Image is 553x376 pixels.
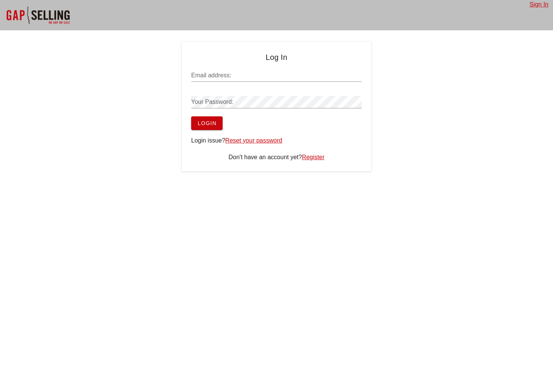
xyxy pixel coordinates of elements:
[191,116,223,130] button: Login
[529,1,548,8] a: Sign In
[191,136,362,145] div: Login issue?
[197,120,217,126] span: Login
[225,137,282,144] a: Reset your password
[302,154,325,160] a: Register
[191,153,362,162] div: Don't have an account yet?
[191,51,362,63] h4: Log In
